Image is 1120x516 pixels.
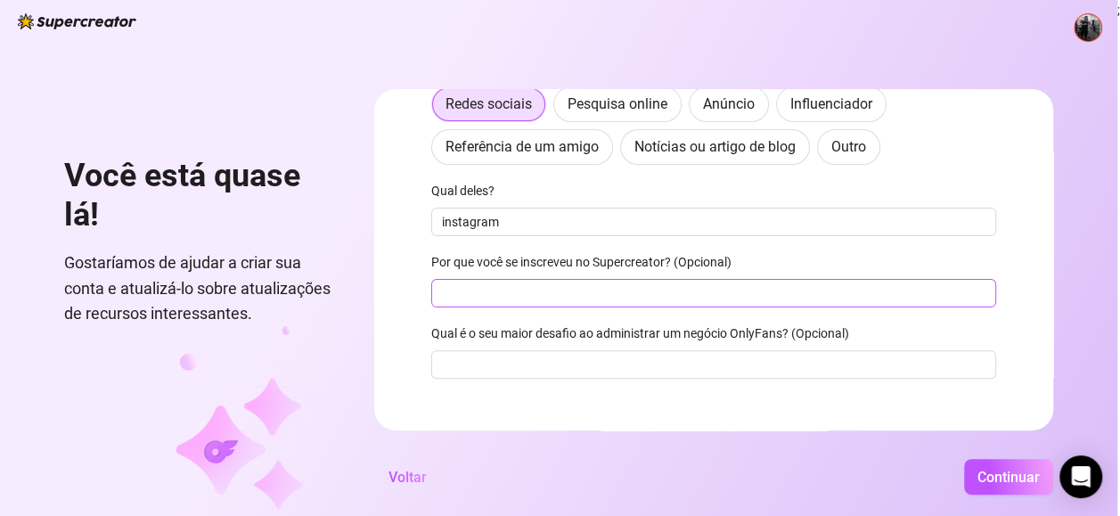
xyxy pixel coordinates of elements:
span: Voltar [388,469,427,486]
span: Outro [831,138,866,155]
div: Abra o Intercom Messenger [1059,455,1102,498]
h1: Você está quase lá! [64,157,331,234]
label: What's your biggest challenge running an OnlyFans business? (Optional) [431,324,861,343]
span: Anúncio [703,95,755,112]
button: Voltar [374,459,441,495]
span: Referência de um amigo [446,138,599,155]
input: Which one? [431,208,996,236]
label: Why did you sign up for Supercreator? (Optional) [431,252,743,272]
label: Which one? [431,181,506,201]
input: What's your biggest challenge running an OnlyFans business? (Optional) [431,350,996,379]
span: Continuar [977,469,1040,486]
img: logotipo [18,13,136,29]
span: Gostaríamos de ajudar a criar sua conta e atualizá-lo sobre atualizações de recursos interessantes. [64,250,331,326]
button: Continuar [964,459,1053,495]
span: Redes sociais [446,95,532,112]
span: Influenciador [790,95,872,112]
img: ACg8ocL0uYGQmaajU8ga9E3U-nQb3m7WsAq7VCIjwxy79xxUEZYGlIY=s96-c [1075,14,1101,41]
span: Notícias ou artigo de blog [634,138,796,155]
input: Why did you sign up for Supercreator? (Optional) [431,279,996,307]
span: Pesquisa online [568,95,667,112]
